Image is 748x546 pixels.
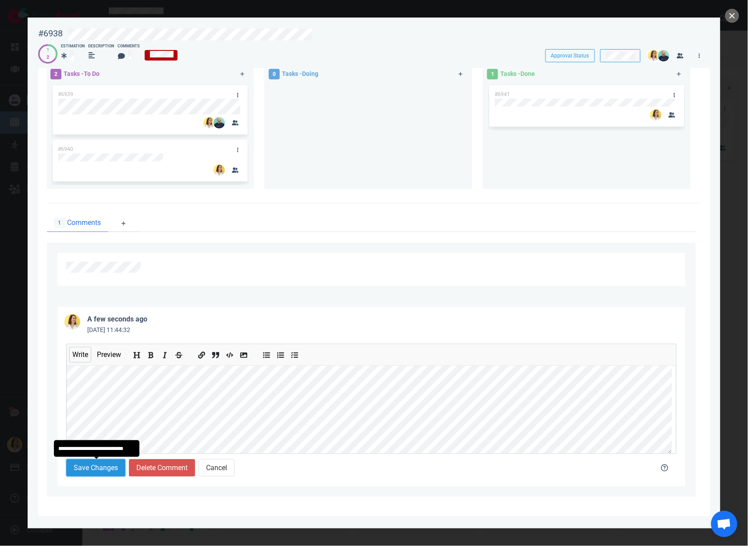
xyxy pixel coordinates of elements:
button: Add checked list [289,349,300,358]
span: 2 [50,69,61,79]
div: Estimation [61,43,85,50]
button: Add italic text [160,349,170,358]
button: Approval Status [545,49,595,62]
div: Ouvrir le chat [711,511,737,537]
span: Tasks - To Do [64,70,100,77]
div: a few seconds ago [87,314,147,325]
img: 26 [214,117,225,128]
div: 1 [46,46,49,54]
button: Write [69,347,91,363]
button: Insert code [224,349,235,358]
img: 26 [203,117,215,128]
span: #6940 [58,146,73,152]
button: Add header [132,349,142,358]
img: 26 [658,50,670,61]
button: Add unordered list [261,349,272,358]
button: Add ordered list [275,349,286,358]
span: Comments [67,218,101,228]
button: Add image [239,349,249,358]
div: 2 [46,54,49,61]
button: Insert a quote [210,349,221,358]
span: #6939 [58,91,73,97]
button: Add bold text [146,349,156,358]
button: close [725,9,739,23]
span: 0 [269,69,280,79]
span: 1 [54,218,65,228]
img: 26 [648,50,659,61]
span: 1 [487,69,498,79]
span: #6941 [495,91,510,97]
span: Tasks - Doing [282,70,318,77]
img: 36 [64,314,80,330]
div: Description [88,43,114,50]
button: Cancel [199,459,235,477]
span: Tasks - Done [500,70,535,77]
button: Preview [94,347,124,363]
img: 26 [214,164,225,176]
button: Delete Comment [129,459,195,477]
img: 26 [650,109,662,121]
small: [DATE] 11:44:32 [87,326,130,333]
div: #6938 [38,28,63,39]
button: Add strikethrough text [174,349,184,358]
div: Comments [118,43,140,50]
button: Add a link [196,349,207,358]
button: Save Changes [66,459,125,477]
